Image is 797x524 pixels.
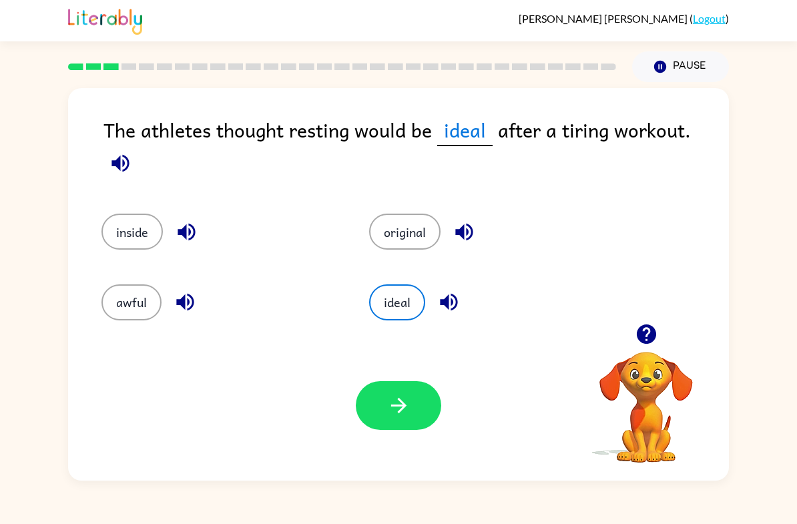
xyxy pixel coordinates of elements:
img: Literably [68,5,142,35]
button: inside [101,214,163,250]
div: The athletes thought resting would be after a tiring workout. [103,115,729,187]
a: Logout [693,12,726,25]
video: Your browser must support playing .mp4 files to use Literably. Please try using another browser. [579,331,713,465]
span: [PERSON_NAME] [PERSON_NAME] [519,12,690,25]
div: ( ) [519,12,729,25]
button: Pause [632,51,729,82]
span: ideal [437,115,493,146]
button: awful [101,284,162,320]
button: original [369,214,441,250]
button: ideal [369,284,425,320]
